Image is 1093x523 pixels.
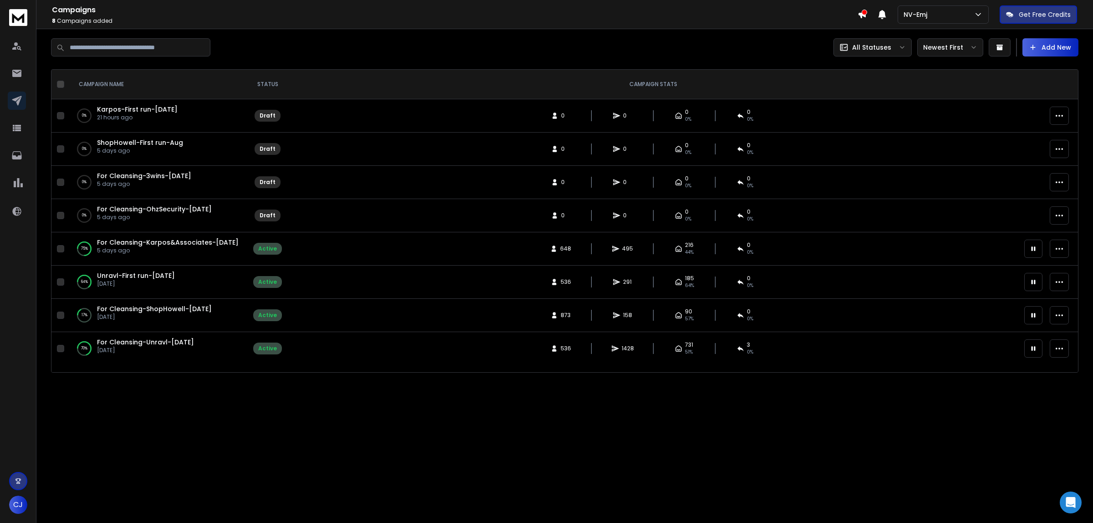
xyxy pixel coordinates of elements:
td: 0%For Cleansing-3wins-[DATE]5 days ago [68,166,248,199]
span: 0 [747,241,751,249]
span: 731 [685,341,693,349]
img: logo [9,9,27,26]
p: 75 % [81,244,88,253]
a: For Cleansing-Unravl-[DATE] [97,338,194,347]
a: Karpos-First run-[DATE] [97,105,178,114]
span: 536 [561,345,571,352]
span: 216 [685,241,694,249]
span: 158 [623,312,632,319]
span: 0 [685,208,689,215]
span: 0 [747,308,751,315]
td: 64%Unravl-First run-[DATE][DATE] [68,266,248,299]
span: 0 [747,175,751,182]
p: 70 % [81,344,87,353]
div: Draft [260,179,276,186]
p: Campaigns added [52,17,858,25]
span: 0 [747,108,751,116]
span: 0 [623,112,632,119]
a: For Cleansing-Karpos&Associates-[DATE] [97,238,239,247]
th: STATUS [248,70,287,99]
div: Draft [260,145,276,153]
span: 0 [747,208,751,215]
p: 64 % [81,277,88,287]
div: Active [258,245,277,252]
span: 1428 [622,345,634,352]
span: 0 [623,212,632,219]
th: CAMPAIGN STATS [287,70,1019,99]
div: Active [258,278,277,286]
span: 0 [685,108,689,116]
span: 0 [623,179,632,186]
p: 0 % [82,111,87,120]
p: 5 days ago [97,147,183,154]
button: CJ [9,496,27,514]
p: 5 days ago [97,180,191,188]
p: Get Free Credits [1019,10,1071,19]
a: ShopHowell-First run-Aug [97,138,183,147]
span: 0% [747,116,753,123]
span: 0 % [747,249,753,256]
span: 0 [685,142,689,149]
span: 3 [747,341,750,349]
td: 70%For Cleansing-Unravl-[DATE][DATE] [68,332,248,365]
span: 0 [561,212,570,219]
span: 0 [561,112,570,119]
a: For Cleansing-ShopHowell-[DATE] [97,304,212,313]
span: 0% [747,149,753,156]
span: 0% [747,182,753,190]
p: 17 % [82,311,87,320]
th: CAMPAIGN NAME [68,70,248,99]
span: 536 [561,278,571,286]
p: [DATE] [97,313,212,321]
button: Newest First [917,38,983,56]
td: 0%For Cleansing-OhzSecurity-[DATE]5 days ago [68,199,248,232]
span: 0 [623,145,632,153]
td: 0%Karpos-First run-[DATE]21 hours ago [68,99,248,133]
p: All Statuses [852,43,891,52]
div: Active [258,312,277,319]
span: 495 [622,245,633,252]
span: 291 [623,278,632,286]
span: 0 % [747,282,753,289]
td: 75%For Cleansing-Karpos&Associates-[DATE]5 days ago [68,232,248,266]
span: 185 [685,275,694,282]
a: For Cleansing-OhzSecurity-[DATE] [97,205,212,214]
td: 17%For Cleansing-ShopHowell-[DATE][DATE] [68,299,248,332]
div: Active [258,345,277,352]
span: 0% [747,215,753,223]
p: 5 days ago [97,214,212,221]
button: Add New [1022,38,1078,56]
span: 0 % [747,315,753,323]
span: 0 % [747,349,753,356]
p: 0 % [82,211,87,220]
span: 648 [560,245,571,252]
p: 0 % [82,144,87,154]
div: Open Intercom Messenger [1060,492,1082,513]
p: 21 hours ago [97,114,178,121]
span: 0 [747,275,751,282]
span: For Cleansing-3wins-[DATE] [97,171,191,180]
h1: Campaigns [52,5,858,15]
td: 0%ShopHowell-First run-Aug5 days ago [68,133,248,166]
span: 90 [685,308,692,315]
p: 5 days ago [97,247,239,254]
button: Get Free Credits [1000,5,1077,24]
span: 57 % [685,315,694,323]
span: Unravl-First run-[DATE] [97,271,175,280]
div: Draft [260,212,276,219]
span: 64 % [685,282,694,289]
span: 44 % [685,249,694,256]
div: Draft [260,112,276,119]
span: 8 [52,17,56,25]
p: [DATE] [97,347,194,354]
span: 0% [685,149,691,156]
p: NV-Emj [904,10,931,19]
span: 0% [685,116,691,123]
